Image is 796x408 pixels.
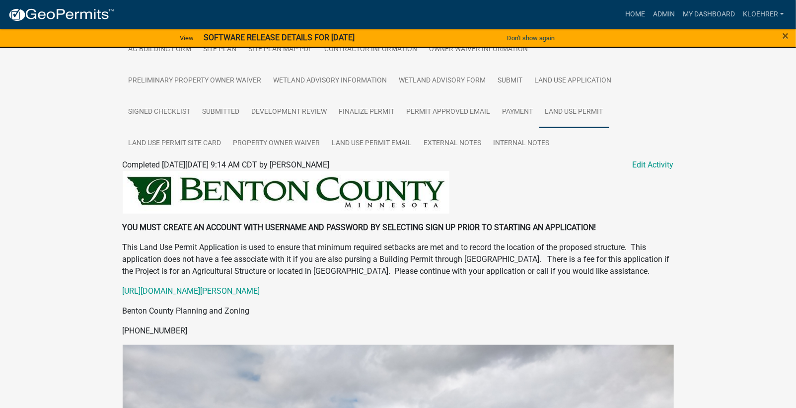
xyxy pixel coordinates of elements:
span: × [782,29,789,43]
a: Land Use Application [529,65,618,97]
button: Don't show again [503,30,559,46]
a: Preliminary Property Owner Waiver [123,65,268,97]
strong: YOU MUST CREATE AN ACCOUNT WITH USERNAME AND PASSWORD BY SELECTING SIGN UP PRIOR TO STARTING AN A... [123,223,596,232]
a: My Dashboard [679,5,739,24]
a: Contractor Information [319,34,424,66]
a: Submitted [197,96,246,128]
span: Completed [DATE][DATE] 9:14 AM CDT by [PERSON_NAME] [123,160,330,169]
a: Submit [492,65,529,97]
a: Wetland Advisory Information [268,65,393,97]
a: Permit Approved Email [401,96,497,128]
a: Land Use Permit Email [326,128,418,160]
a: [URL][DOMAIN_NAME][PERSON_NAME] [123,286,260,296]
a: Internal Notes [488,128,556,160]
p: Benton County Planning and Zoning [123,305,674,317]
a: Owner Waiver Information [424,34,534,66]
a: Property Owner Waiver [227,128,326,160]
a: Development Review [246,96,333,128]
a: Site Plan Map PDF [243,34,319,66]
a: Wetland Advisory Form [393,65,492,97]
a: Signed Checklist [123,96,197,128]
a: kloehrer [739,5,788,24]
a: Payment [497,96,539,128]
a: View [176,30,198,46]
a: Admin [649,5,679,24]
a: Finalize Permit [333,96,401,128]
a: Edit Activity [633,159,674,171]
a: Land Use Permit [539,96,609,128]
strong: SOFTWARE RELEASE DETAILS FOR [DATE] [204,33,355,42]
a: Site Plan [198,34,243,66]
img: BENTON_HEADER_6a8b96a6-b3ba-419c-b71a-ca67a580911a.jfif [123,171,449,214]
p: [PHONE_NUMBER] [123,325,674,337]
a: Ag Building Form [123,34,198,66]
a: Land Use Permit Site Card [123,128,227,160]
a: Home [621,5,649,24]
a: External Notes [418,128,488,160]
p: This Land Use Permit Application is used to ensure that minimum required setbacks are met and to ... [123,242,674,277]
button: Close [782,30,789,42]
